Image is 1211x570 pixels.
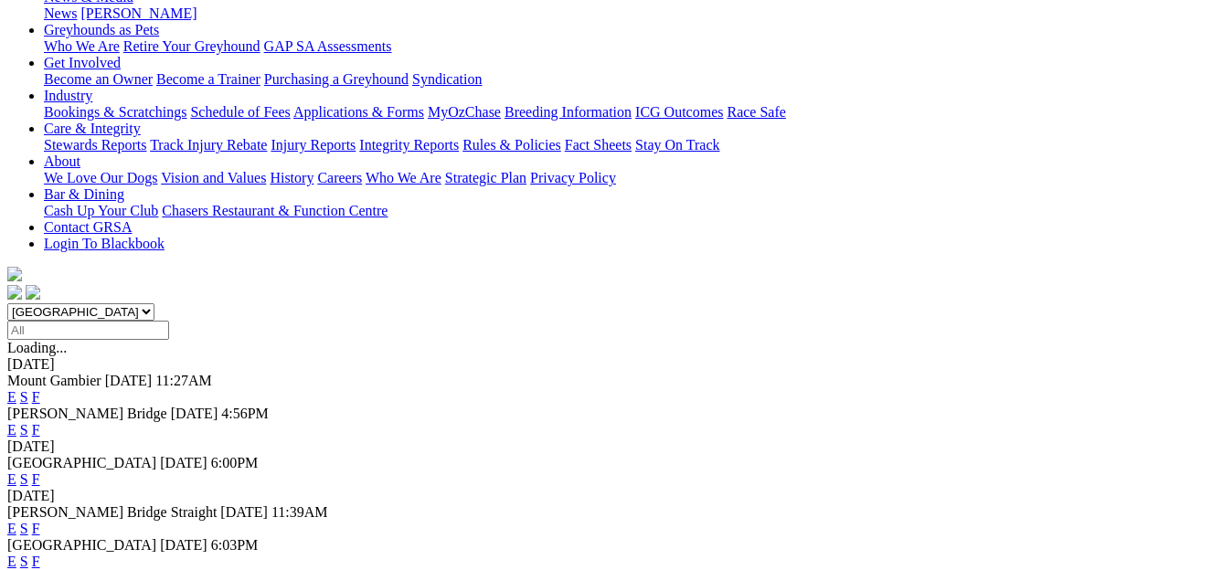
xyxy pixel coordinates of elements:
a: F [32,554,40,569]
a: Who We Are [44,38,120,54]
a: Privacy Policy [530,170,616,185]
span: [DATE] [160,537,207,553]
a: Get Involved [44,55,121,70]
a: Race Safe [727,104,785,120]
a: Stewards Reports [44,137,146,153]
a: Contact GRSA [44,219,132,235]
a: S [20,389,28,405]
a: Chasers Restaurant & Function Centre [162,203,388,218]
div: [DATE] [7,438,1204,455]
a: Who We Are [366,170,441,185]
a: E [7,389,16,405]
img: twitter.svg [26,285,40,300]
span: 11:27AM [155,373,212,388]
a: Injury Reports [271,137,356,153]
a: S [20,422,28,438]
a: We Love Our Dogs [44,170,157,185]
a: Breeding Information [505,104,632,120]
div: [DATE] [7,488,1204,504]
span: [GEOGRAPHIC_DATA] [7,455,156,470]
a: About [44,153,80,169]
span: [GEOGRAPHIC_DATA] [7,537,156,553]
a: S [20,521,28,536]
div: News & Media [44,5,1204,22]
a: Greyhounds as Pets [44,22,159,37]
a: F [32,471,40,487]
a: Strategic Plan [445,170,526,185]
a: Integrity Reports [359,137,459,153]
a: Syndication [412,71,482,87]
span: Mount Gambier [7,373,101,388]
span: [DATE] [160,455,207,470]
a: Care & Integrity [44,121,141,136]
a: E [7,554,16,569]
span: [DATE] [220,504,268,520]
span: [DATE] [105,373,153,388]
a: Purchasing a Greyhound [264,71,409,87]
div: Greyhounds as Pets [44,38,1204,55]
img: logo-grsa-white.png [7,267,22,281]
a: History [270,170,313,185]
a: Bookings & Scratchings [44,104,186,120]
a: Stay On Track [635,137,719,153]
div: Industry [44,104,1204,121]
div: Care & Integrity [44,137,1204,153]
a: News [44,5,77,21]
span: 6:03PM [211,537,259,553]
span: [PERSON_NAME] Bridge [7,406,167,421]
div: Bar & Dining [44,203,1204,219]
span: 6:00PM [211,455,259,470]
div: About [44,170,1204,186]
a: F [32,521,40,536]
div: [DATE] [7,356,1204,373]
a: E [7,521,16,536]
span: 11:39AM [271,504,328,520]
a: Login To Blackbook [44,236,165,251]
a: E [7,471,16,487]
a: Applications & Forms [293,104,424,120]
span: [PERSON_NAME] Bridge Straight [7,504,217,520]
a: [PERSON_NAME] [80,5,197,21]
a: Retire Your Greyhound [123,38,260,54]
a: Bar & Dining [44,186,124,202]
span: Loading... [7,340,67,355]
a: E [7,422,16,438]
a: F [32,422,40,438]
a: MyOzChase [428,104,501,120]
a: GAP SA Assessments [264,38,392,54]
a: Vision and Values [161,170,266,185]
a: Cash Up Your Club [44,203,158,218]
div: Get Involved [44,71,1204,88]
img: facebook.svg [7,285,22,300]
a: S [20,554,28,569]
span: [DATE] [171,406,218,421]
a: Careers [317,170,362,185]
a: S [20,471,28,487]
a: F [32,389,40,405]
a: Track Injury Rebate [150,137,267,153]
a: Fact Sheets [565,137,632,153]
a: Schedule of Fees [190,104,290,120]
a: Rules & Policies [462,137,561,153]
a: ICG Outcomes [635,104,723,120]
input: Select date [7,321,169,340]
a: Industry [44,88,92,103]
a: Become an Owner [44,71,153,87]
a: Become a Trainer [156,71,260,87]
span: 4:56PM [221,406,269,421]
